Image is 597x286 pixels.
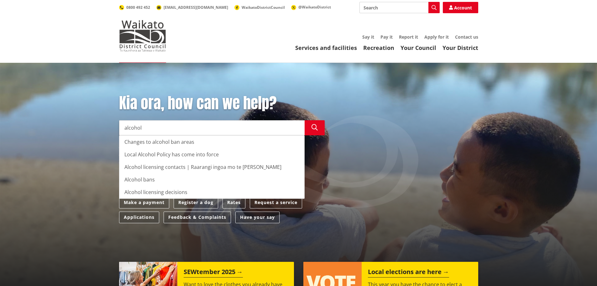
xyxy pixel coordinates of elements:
span: WaikatoDistrictCouncil [242,5,285,10]
div: Alcohol bans [119,173,304,186]
a: Services and facilities [295,44,357,51]
a: [EMAIL_ADDRESS][DOMAIN_NAME] [156,5,228,10]
h2: SEWtember 2025 [184,268,243,278]
span: @WaikatoDistrict [298,4,331,10]
span: 0800 492 452 [126,5,150,10]
div: Changes to alcohol ban areas [119,136,304,148]
a: Your District [443,44,478,51]
a: Report it [399,34,418,40]
a: Account [443,2,478,13]
h2: Local elections are here [368,268,449,278]
a: Request a service [250,197,302,208]
a: WaikatoDistrictCouncil [234,5,285,10]
a: Pay it [380,34,393,40]
a: Contact us [455,34,478,40]
a: @WaikatoDistrict [291,4,331,10]
img: Waikato District Council - Te Kaunihera aa Takiwaa o Waikato [119,20,166,51]
input: Search input [119,120,305,135]
a: Rates [223,197,245,208]
a: Feedback & Complaints [164,212,231,223]
a: 0800 492 452 [119,5,150,10]
a: Say it [362,34,374,40]
a: Register a dog [174,197,218,208]
span: [EMAIL_ADDRESS][DOMAIN_NAME] [164,5,228,10]
h1: Kia ora, how can we help? [119,94,325,112]
a: Recreation [363,44,394,51]
div: Local Alcohol Policy has come into force [119,148,304,161]
a: Applications [119,212,159,223]
input: Search input [359,2,440,13]
a: Make a payment [119,197,169,208]
div: Alcohol licensing contacts | Raarangi ingoa mo te [PERSON_NAME] [119,161,304,173]
a: Your Council [401,44,436,51]
a: Have your say [235,212,280,223]
a: Apply for it [424,34,449,40]
div: Alcohol licensing decisions [119,186,304,198]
